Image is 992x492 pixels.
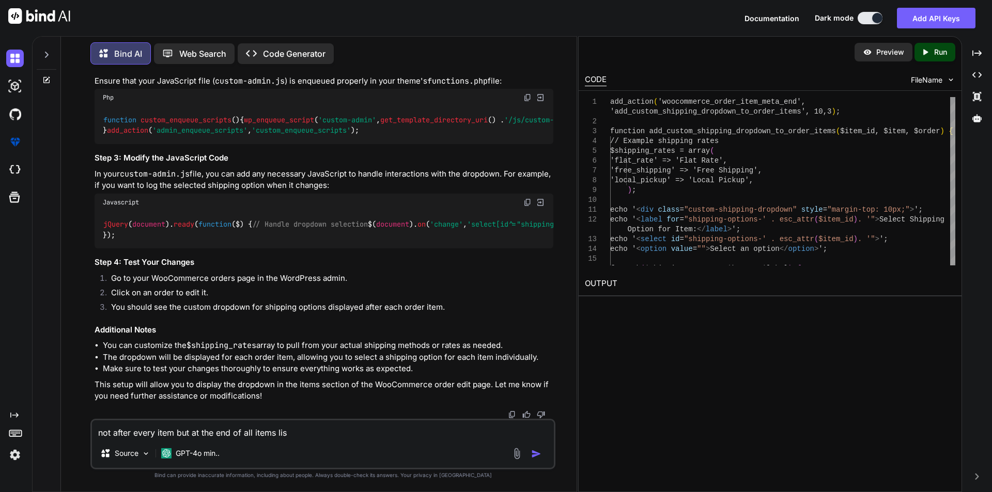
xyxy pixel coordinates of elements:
[6,105,24,123] img: githubDark
[585,97,597,107] div: 1
[585,166,597,176] div: 7
[814,245,818,253] span: >
[508,410,516,419] img: copy
[911,75,942,85] span: FileName
[161,448,172,458] img: GPT-4o mini
[536,198,545,207] img: Open in Browser
[585,195,597,205] div: 10
[585,244,597,254] div: 14
[610,166,762,174] span: 'free_shipping' => 'Free Shipping',
[858,235,875,243] span: . '"
[815,13,854,23] span: Dark mode
[875,215,879,224] span: >
[610,107,827,116] span: 'add_custom_shipping_dropdown_to_order_items', 10,
[636,235,640,243] span: <
[103,198,139,207] span: Javascript
[174,220,194,229] span: ready
[640,235,666,243] span: select
[788,264,792,273] span: )
[827,127,836,135] span: ms
[523,198,532,207] img: copy
[8,8,70,24] img: Bind AI
[103,115,707,136] code: { ( , () . , ( ), , ); } ( , );
[179,47,226,60] p: Web Search
[132,220,165,229] span: document
[142,449,150,458] img: Pick Models
[610,156,727,165] span: 'flat_rate' => 'Flat Rate',
[115,448,138,458] p: Source
[427,76,488,86] code: functions.php
[610,98,654,106] span: add_action
[244,115,314,124] span: wp_enqueue_script
[103,115,136,124] span: function
[610,264,641,273] span: foreach
[107,126,148,135] span: add_action
[745,14,799,23] span: Documentation
[585,136,597,146] div: 4
[585,234,597,244] div: 13
[679,205,684,214] span: =
[705,225,727,233] span: label
[876,47,904,57] p: Preview
[187,340,256,351] code: $shipping_rates
[103,340,553,352] li: You can customize the array to pull from your actual shipping methods or rates as needed.
[858,215,875,224] span: . '"
[430,220,463,229] span: 'change'
[376,220,409,229] span: document
[823,205,827,214] span: =
[114,47,142,60] p: Bind AI
[863,47,872,57] img: preview
[610,245,636,253] span: echo '
[636,215,640,224] span: <
[640,245,666,253] span: option
[879,215,944,224] span: Select Shipping
[710,147,714,155] span: (
[318,115,376,124] span: 'custom-admin'
[585,185,597,195] div: 9
[801,205,823,214] span: style
[380,115,488,124] span: get_template_directory_uri
[511,448,523,459] img: attachment
[263,47,326,60] p: Code Generator
[818,245,827,253] span: ';
[585,146,597,156] div: 5
[645,264,788,273] span: $shipping_rates as $key => $label
[176,448,220,458] p: GPT-4o min..
[853,215,857,224] span: )
[671,235,679,243] span: id
[103,363,553,375] li: Make sure to test your changes thoroughly to ensure everything works as expected.
[779,245,788,253] span: </
[840,127,940,135] span: $item_id, $item, $order
[504,115,591,124] span: '/js/custom-admin.js'
[947,75,955,84] img: chevron down
[697,245,706,253] span: ""
[610,235,636,243] span: echo '
[827,205,910,214] span: "margin-top: 10px;"
[417,220,426,229] span: on
[627,225,696,233] span: Option for Item:
[658,205,679,214] span: class
[875,235,879,243] span: >
[679,235,684,243] span: =
[6,77,24,95] img: darkAi-studio
[727,225,732,233] span: >
[215,76,285,86] code: custom-admin.js
[6,446,24,464] img: settings
[103,301,553,316] li: You should see the custom dropdown for shipping options displayed after each order item.
[914,205,923,214] span: ';
[252,126,351,135] span: 'custom_enqueue_scripts'
[103,273,553,287] li: Go to your WooCommerce orders page in the WordPress admin.
[95,379,553,402] p: This setup will allow you to display the dropdown in the items section of the WooCommerce order e...
[836,107,840,116] span: ;
[640,215,662,224] span: label
[103,115,240,124] span: ( )
[949,127,953,135] span: {
[152,126,247,135] span: 'admin_enqueue_scripts'
[797,264,801,273] span: {
[103,220,128,229] span: jQuery
[585,215,597,225] div: 12
[934,47,947,57] p: Run
[706,245,710,253] span: >
[585,126,597,136] div: 3
[610,127,827,135] span: function add_custom_shipping_dropdown_to_order_ite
